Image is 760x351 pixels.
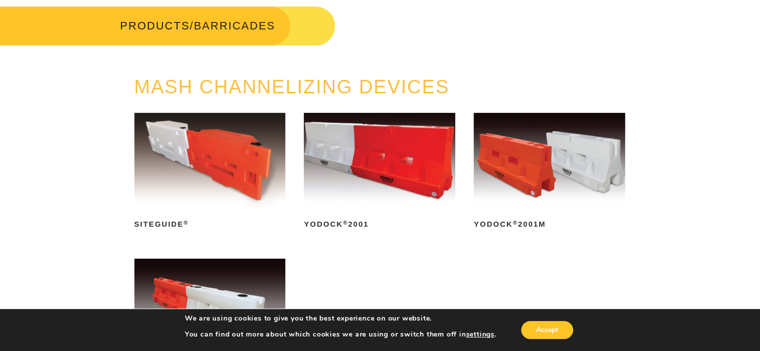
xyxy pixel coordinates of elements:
[513,220,518,226] sup: ®
[134,76,450,97] a: MASH CHANNELIZING DEVICES
[304,113,455,207] img: Yodock 2001 Water Filled Barrier and Barricade
[466,330,494,339] button: settings
[194,19,275,32] span: BARRICADES
[521,321,573,339] button: Accept
[134,216,286,232] h2: SiteGuide
[304,113,455,232] a: Yodock®2001
[183,220,188,226] sup: ®
[304,216,455,232] h2: Yodock 2001
[134,113,286,232] a: SiteGuide®
[474,216,625,232] h2: Yodock 2001M
[185,330,497,339] p: You can find out more about which cookies we are using or switch them off in .
[185,314,497,323] p: We are using cookies to give you the best experience on our website.
[120,19,189,32] a: PRODUCTS
[343,220,348,226] sup: ®
[474,113,625,232] a: Yodock®2001M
